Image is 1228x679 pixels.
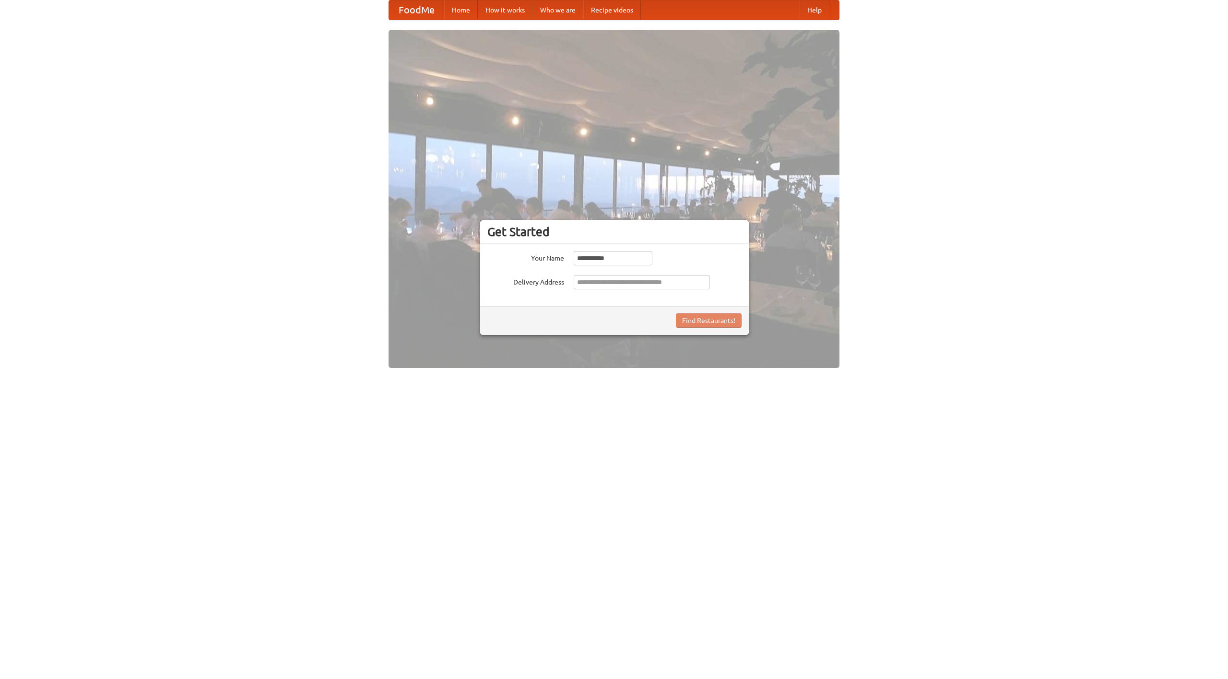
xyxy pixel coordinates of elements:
a: Home [444,0,478,20]
label: Your Name [487,251,564,263]
a: Recipe videos [583,0,641,20]
label: Delivery Address [487,275,564,287]
a: Who we are [532,0,583,20]
h3: Get Started [487,225,742,239]
a: FoodMe [389,0,444,20]
a: How it works [478,0,532,20]
a: Help [800,0,829,20]
button: Find Restaurants! [676,313,742,328]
